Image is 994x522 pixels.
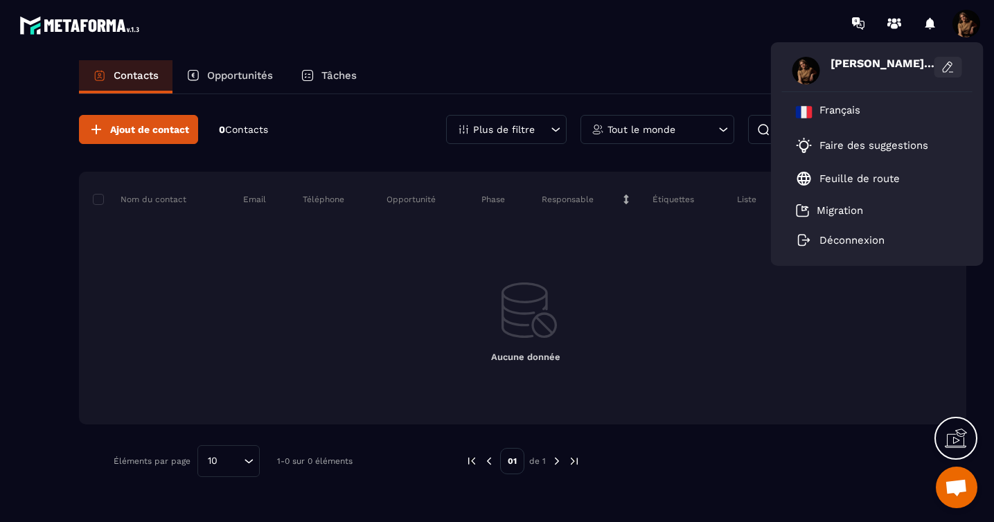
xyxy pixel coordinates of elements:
[819,234,885,246] p: Déconnexion
[93,194,186,205] p: Nom du contact
[387,194,436,205] p: Opportunité
[79,115,198,144] button: Ajout de contact
[607,125,675,134] p: Tout le monde
[79,60,172,93] a: Contacts
[303,194,344,205] p: Téléphone
[473,125,535,134] p: Plus de filtre
[114,69,159,82] p: Contacts
[817,204,863,217] p: Migration
[819,104,860,120] p: Français
[653,194,694,205] p: Étiquettes
[551,455,563,467] img: next
[277,456,353,466] p: 1-0 sur 0 éléments
[287,60,371,93] a: Tâches
[225,124,268,135] span: Contacts
[568,455,580,467] img: next
[483,455,495,467] img: prev
[936,467,977,508] div: Ouvrir le chat
[491,352,560,362] span: Aucune donnée
[500,448,524,474] p: 01
[542,194,594,205] p: Responsable
[796,137,941,154] a: Faire des suggestions
[465,455,478,467] img: prev
[222,453,240,469] input: Search for option
[321,69,357,82] p: Tâches
[796,170,900,187] a: Feuille de route
[243,194,266,205] p: Email
[197,445,260,477] div: Search for option
[172,60,287,93] a: Opportunités
[796,204,863,217] a: Migration
[529,456,546,467] p: de 1
[737,194,756,205] p: Liste
[819,172,900,185] p: Feuille de route
[819,139,928,152] p: Faire des suggestions
[19,12,144,38] img: logo
[114,456,190,466] p: Éléments par page
[219,123,268,136] p: 0
[481,194,505,205] p: Phase
[207,69,273,82] p: Opportunités
[203,453,222,469] span: 10
[110,123,189,136] span: Ajout de contact
[831,57,934,70] span: [PERSON_NAME] UGC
